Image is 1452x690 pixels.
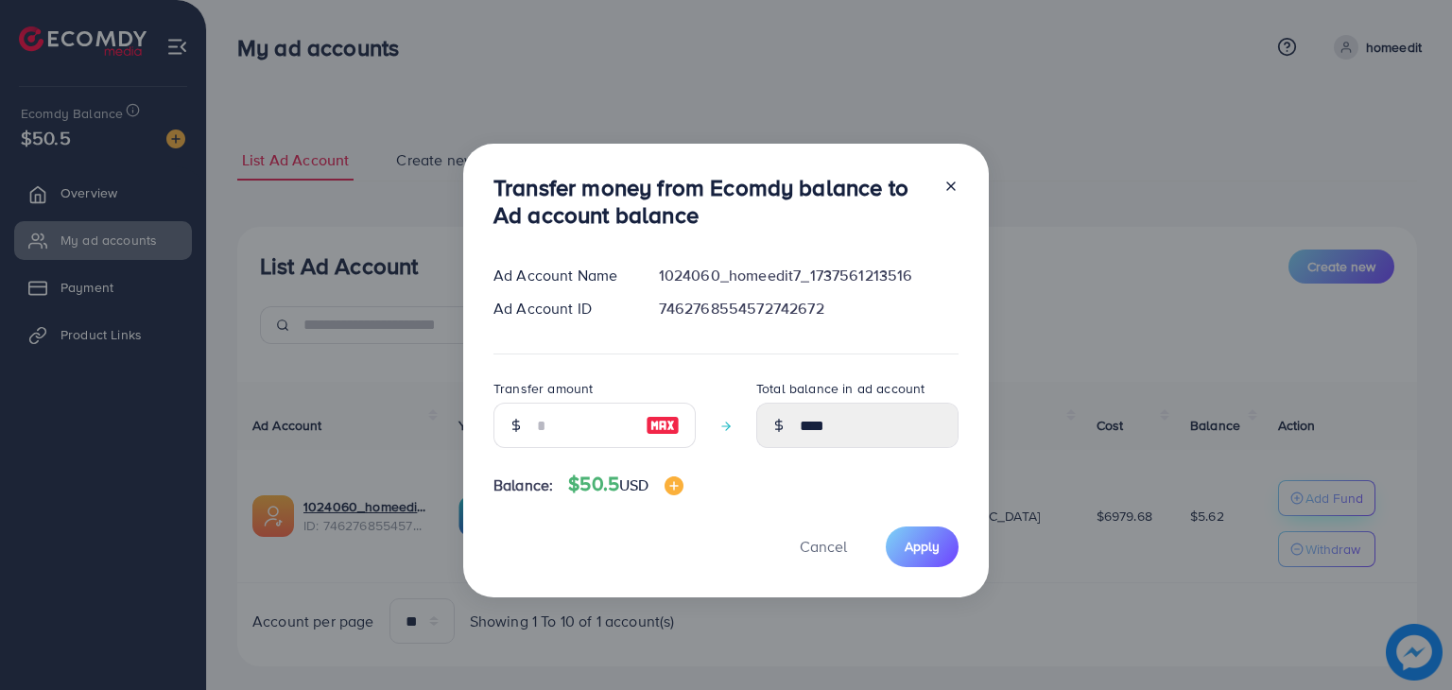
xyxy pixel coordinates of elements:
span: Cancel [800,536,847,557]
h4: $50.5 [568,473,683,496]
div: Ad Account Name [478,265,644,286]
div: 1024060_homeedit7_1737561213516 [644,265,974,286]
button: Cancel [776,526,871,567]
button: Apply [886,526,959,567]
span: USD [619,474,648,495]
img: image [665,476,683,495]
span: Balance: [493,474,553,496]
img: image [646,414,680,437]
h3: Transfer money from Ecomdy balance to Ad account balance [493,174,928,229]
div: 7462768554572742672 [644,298,974,319]
div: Ad Account ID [478,298,644,319]
span: Apply [905,537,940,556]
label: Total balance in ad account [756,379,925,398]
label: Transfer amount [493,379,593,398]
